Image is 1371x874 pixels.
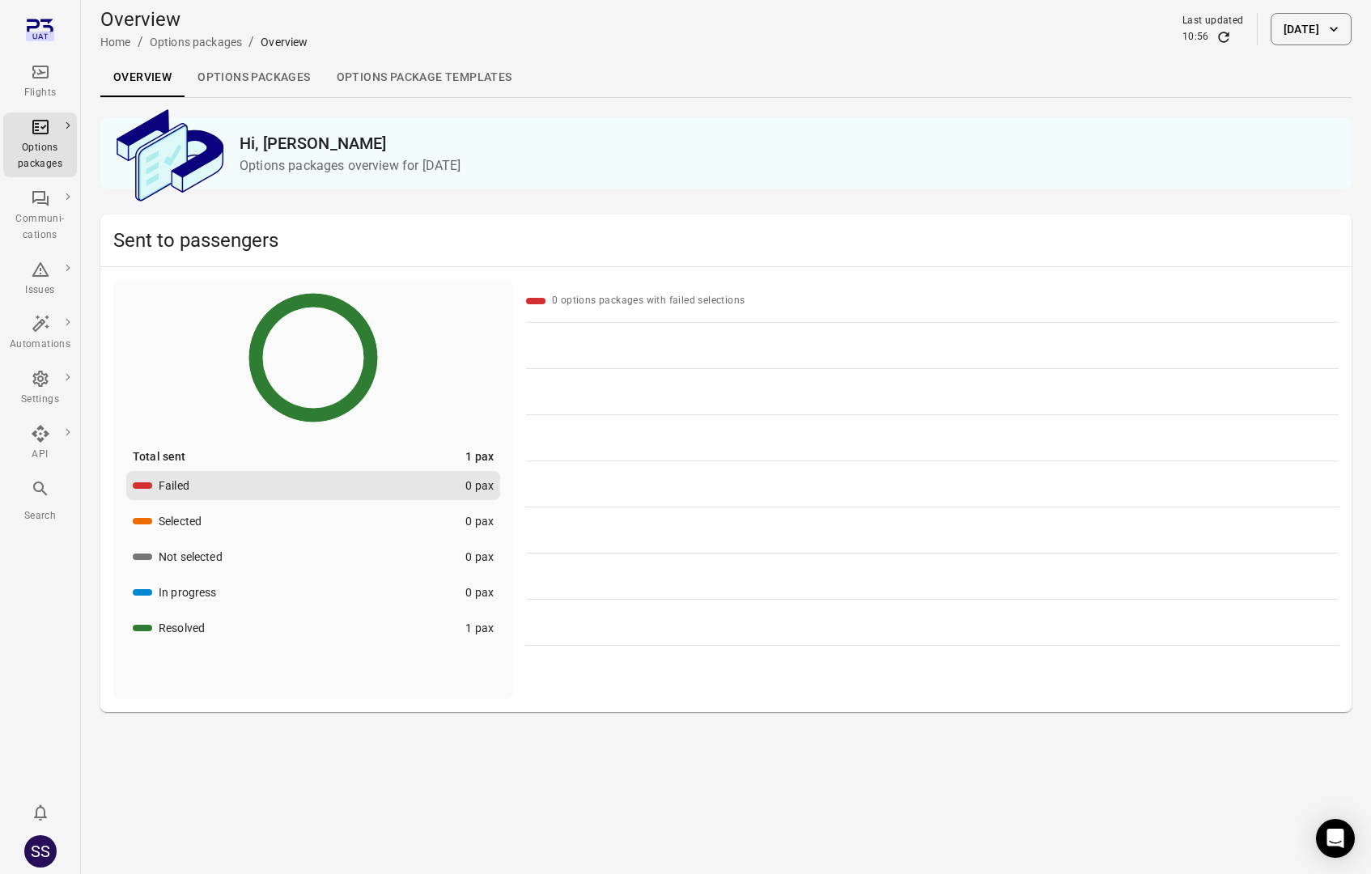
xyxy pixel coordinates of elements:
[10,392,70,408] div: Settings
[3,57,77,106] a: Flights
[18,829,63,874] button: Sandra Sigurdardottir
[3,255,77,303] a: Issues
[1182,13,1244,29] div: Last updated
[10,211,70,244] div: Communi-cations
[3,112,77,177] a: Options packages
[159,513,202,529] div: Selected
[10,140,70,172] div: Options packages
[24,835,57,868] div: SS
[100,36,131,49] a: Home
[261,34,308,50] div: Overview
[100,32,308,52] nav: Breadcrumbs
[465,477,494,494] div: 0 pax
[3,474,77,528] button: Search
[465,584,494,600] div: 0 pax
[552,293,745,309] div: 0 options packages with failed selections
[240,156,1339,176] p: Options packages overview for [DATE]
[465,620,494,636] div: 1 pax
[3,309,77,358] a: Automations
[126,507,500,536] button: Selected0 pax
[465,448,494,465] div: 1 pax
[159,477,189,494] div: Failed
[10,85,70,101] div: Flights
[465,513,494,529] div: 0 pax
[159,584,217,600] div: In progress
[100,58,185,97] a: Overview
[10,337,70,353] div: Automations
[150,36,242,49] a: Options packages
[126,613,500,643] button: Resolved1 pax
[113,227,1339,253] h2: Sent to passengers
[3,419,77,468] a: API
[138,32,143,52] li: /
[1271,13,1352,45] button: [DATE]
[159,549,223,565] div: Not selected
[126,542,500,571] button: Not selected0 pax
[126,578,500,607] button: In progress0 pax
[10,508,70,524] div: Search
[126,471,500,500] button: Failed0 pax
[465,549,494,565] div: 0 pax
[100,6,308,32] h1: Overview
[3,364,77,413] a: Settings
[248,32,254,52] li: /
[159,620,205,636] div: Resolved
[10,282,70,299] div: Issues
[1316,819,1355,858] div: Open Intercom Messenger
[1182,29,1209,45] div: 10:56
[133,448,186,465] div: Total sent
[3,184,77,248] a: Communi-cations
[185,58,323,97] a: Options packages
[240,130,1339,156] h2: Hi, [PERSON_NAME]
[100,58,1352,97] div: Local navigation
[10,447,70,463] div: API
[1216,29,1232,45] button: Refresh data
[324,58,525,97] a: Options package Templates
[24,796,57,829] button: Notifications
